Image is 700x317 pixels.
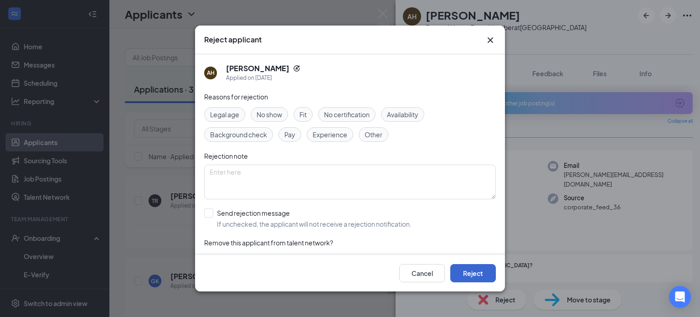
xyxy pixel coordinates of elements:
svg: Reapply [293,65,300,72]
div: Open Intercom Messenger [669,286,691,308]
span: Remove this applicant from talent network? [204,239,333,247]
h3: Reject applicant [204,35,262,45]
span: No show [257,109,282,120]
span: Pay [284,130,295,140]
span: Experience [313,130,347,140]
svg: Cross [485,35,496,46]
span: Other [365,130,382,140]
span: Reasons for rejection [204,93,268,101]
span: No certification [324,109,370,120]
div: AH [207,69,215,77]
button: Close [485,35,496,46]
span: Background check [210,130,267,140]
button: Cancel [399,264,445,282]
div: Applied on [DATE] [226,73,300,83]
h5: [PERSON_NAME] [226,63,289,73]
button: Reject [450,264,496,282]
span: Fit [299,109,307,120]
span: Availability [387,109,418,120]
span: Legal age [210,109,239,120]
span: Rejection note [204,152,248,160]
